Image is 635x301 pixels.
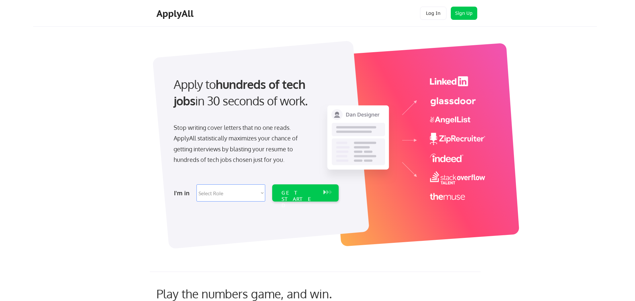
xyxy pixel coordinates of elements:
[451,7,477,20] button: Sign Up
[156,8,195,19] div: ApplyAll
[174,77,308,108] strong: hundreds of tech jobs
[156,286,361,301] div: Play the numbers game, and win.
[174,122,310,165] div: Stop writing cover letters that no one reads. ApplyAll statistically maximizes your chance of get...
[174,76,336,109] div: Apply to in 30 seconds of work.
[420,7,446,20] button: Log In
[174,188,192,198] div: I'm in
[281,190,317,209] div: GET STARTED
